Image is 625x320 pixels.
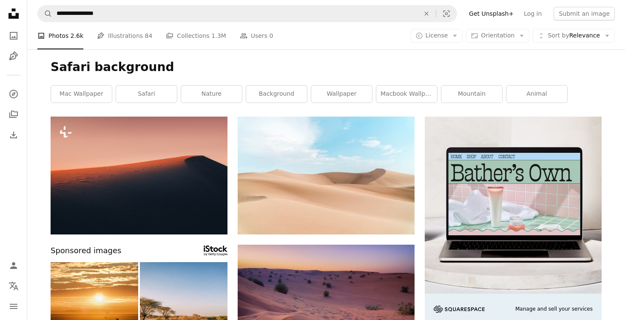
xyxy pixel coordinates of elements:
[425,117,602,294] img: file-1707883121023-8e3502977149image
[240,22,273,49] a: Users 0
[38,6,52,22] button: Search Unsplash
[211,31,226,40] span: 1.3M
[5,48,22,65] a: Illustrations
[519,7,547,20] a: Log in
[554,7,615,20] button: Submit an image
[51,171,227,179] a: Atmospheric and mystical moody light of the sunset sunbeam illuminated the slope of a sand dune s...
[51,60,602,75] h1: Safari background
[51,245,121,257] span: Sponsored images
[434,306,485,313] img: file-1705255347840-230a6ab5bca9image
[51,86,112,103] a: mac wallpaper
[116,86,177,103] a: safari
[311,86,372,103] a: wallpaper
[417,6,436,22] button: Clear
[238,117,415,234] img: landscape photography of desert
[548,31,600,40] span: Relevance
[426,32,448,39] span: License
[181,86,242,103] a: nature
[5,126,22,143] a: Download History
[466,29,529,43] button: Orientation
[246,86,307,103] a: background
[506,86,567,103] a: animal
[436,6,457,22] button: Visual search
[548,32,569,39] span: Sort by
[464,7,519,20] a: Get Unsplash+
[5,27,22,44] a: Photos
[5,86,22,103] a: Explore
[441,86,502,103] a: mountain
[97,22,152,49] a: Illustrations 84
[411,29,463,43] button: License
[533,29,615,43] button: Sort byRelevance
[238,297,415,304] a: desert photography
[37,5,457,22] form: Find visuals sitewide
[515,306,593,313] span: Manage and sell your services
[5,106,22,123] a: Collections
[481,32,514,39] span: Orientation
[166,22,226,49] a: Collections 1.3M
[376,86,437,103] a: macbook wallpaper
[269,31,273,40] span: 0
[51,117,227,234] img: Atmospheric and mystical moody light of the sunset sunbeam illuminated the slope of a sand dune s...
[238,171,415,179] a: landscape photography of desert
[5,277,22,294] button: Language
[5,298,22,315] button: Menu
[5,257,22,274] a: Log in / Sign up
[145,31,153,40] span: 84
